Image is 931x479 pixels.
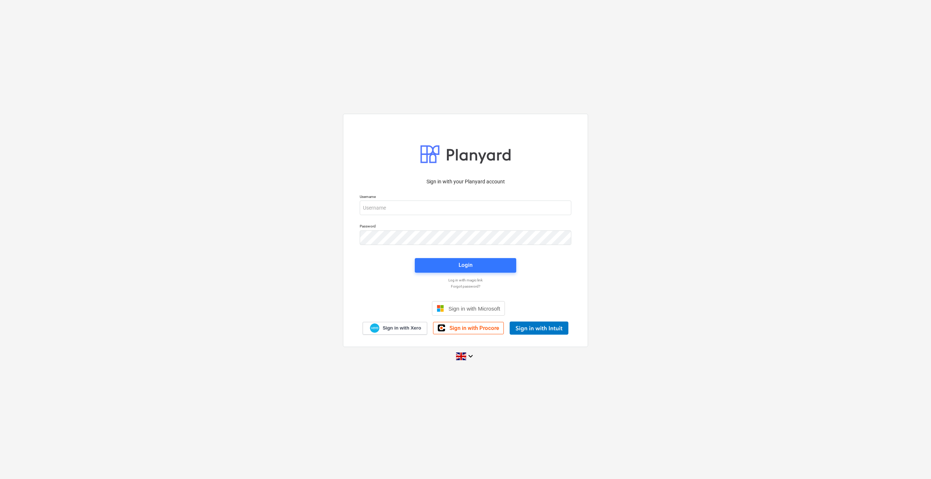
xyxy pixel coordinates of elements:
span: Sign in with Microsoft [448,305,500,312]
a: Sign in with Xero [363,322,428,335]
a: Forgot password? [356,284,575,289]
p: Username [360,194,571,200]
a: Log in with magic link [356,278,575,283]
i: keyboard_arrow_down [466,352,475,361]
p: Password [360,224,571,230]
button: Login [415,258,516,273]
a: Sign in with Procore [433,322,504,334]
p: Sign in with your Planyard account [360,178,571,186]
img: Microsoft logo [437,305,444,312]
span: Sign in with Xero [383,325,421,331]
input: Username [360,200,571,215]
img: Xero logo [370,323,379,333]
span: Sign in with Procore [449,325,499,331]
div: Login [459,260,472,270]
